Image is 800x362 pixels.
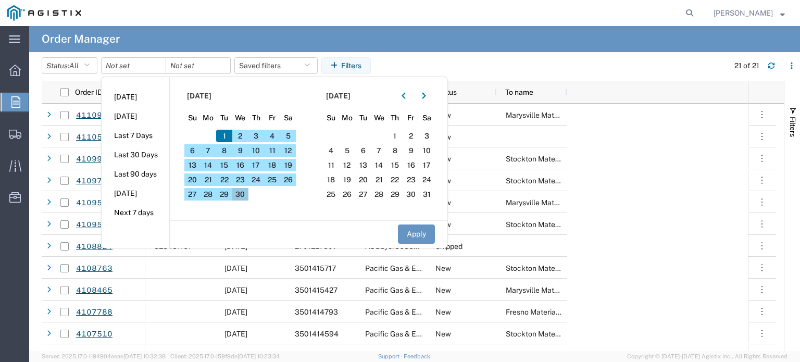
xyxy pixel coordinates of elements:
[232,144,248,157] span: 9
[506,308,596,316] span: Fresno Materials Receiving
[232,173,248,186] span: 23
[355,144,371,157] span: 6
[355,188,371,201] span: 27
[216,159,232,171] span: 15
[387,130,403,142] span: 1
[280,130,296,142] span: 5
[184,188,201,201] span: 27
[355,173,371,186] span: 20
[378,353,404,359] a: Support
[102,126,169,145] li: Last 7 Days
[506,264,569,272] span: Stockton Materials
[76,216,113,234] a: 4109542
[201,173,217,186] span: 21
[355,113,371,123] span: Tu
[506,286,607,294] span: Marysville Materials Receiving
[403,188,419,201] span: 30
[713,7,785,19] button: [PERSON_NAME]
[419,144,435,157] span: 10
[355,159,371,171] span: 13
[102,107,169,126] li: [DATE]
[201,159,217,171] span: 14
[506,177,569,185] span: Stockton Materials
[248,159,265,171] span: 17
[201,188,217,201] span: 28
[435,264,451,272] span: New
[734,60,759,71] div: 21 of 21
[264,159,280,171] span: 18
[387,113,403,123] span: Th
[232,130,248,142] span: 2
[714,7,773,19] span: Luke Meiboom
[102,165,169,184] li: Last 90 days
[248,144,265,157] span: 10
[216,130,232,142] span: 1
[102,88,169,107] li: [DATE]
[506,198,607,207] span: Marysville Materials Receiving
[326,91,351,102] span: [DATE]
[76,238,113,256] a: 4108824
[102,145,169,165] li: Last 30 Days
[403,130,419,142] span: 2
[42,57,97,74] button: Status:All
[398,224,435,244] button: Apply
[387,159,403,171] span: 15
[76,281,113,299] a: 4108465
[295,286,337,294] span: 3501415427
[435,286,451,294] span: New
[201,113,217,123] span: Mo
[76,106,113,124] a: 4110927
[76,259,113,278] a: 4108763
[248,130,265,142] span: 3
[248,173,265,186] span: 24
[76,172,113,190] a: 4109784
[371,188,387,201] span: 28
[264,173,280,186] span: 25
[506,330,569,338] span: Stockton Materials
[339,144,355,157] span: 5
[505,88,533,96] span: To name
[371,113,387,123] span: We
[323,113,340,123] span: Su
[234,57,318,74] button: Saved filters
[232,188,248,201] span: 30
[123,353,166,359] span: [DATE] 10:32:38
[102,184,169,203] li: [DATE]
[184,144,201,157] span: 6
[435,330,451,338] span: New
[76,303,113,321] a: 4107788
[387,188,403,201] span: 29
[323,159,340,171] span: 11
[69,61,79,70] span: All
[365,286,471,294] span: Pacific Gas & Electric Company
[365,264,471,272] span: Pacific Gas & Electric Company
[232,159,248,171] span: 16
[75,88,103,96] span: Order ID
[365,330,471,338] span: Pacific Gas & Electric Company
[506,155,569,163] span: Stockton Materials
[76,150,113,168] a: 4109954
[387,144,403,157] span: 8
[403,159,419,171] span: 16
[170,353,280,359] span: Client: 2025.17.0-159f9de
[224,264,247,272] span: 08/02/2025
[323,173,340,186] span: 18
[280,159,296,171] span: 19
[248,113,265,123] span: Th
[339,173,355,186] span: 19
[387,173,403,186] span: 22
[295,330,339,338] span: 3501414594
[184,113,201,123] span: Su
[339,159,355,171] span: 12
[187,91,211,102] span: [DATE]
[224,308,247,316] span: 07/27/2025
[323,188,340,201] span: 25
[339,113,355,123] span: Mo
[201,144,217,157] span: 7
[264,130,280,142] span: 4
[371,144,387,157] span: 7
[435,308,451,316] span: New
[627,352,787,361] span: Copyright © [DATE]-[DATE] Agistix Inc., All Rights Reserved
[224,286,247,294] span: 07/31/2025
[403,113,419,123] span: Fr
